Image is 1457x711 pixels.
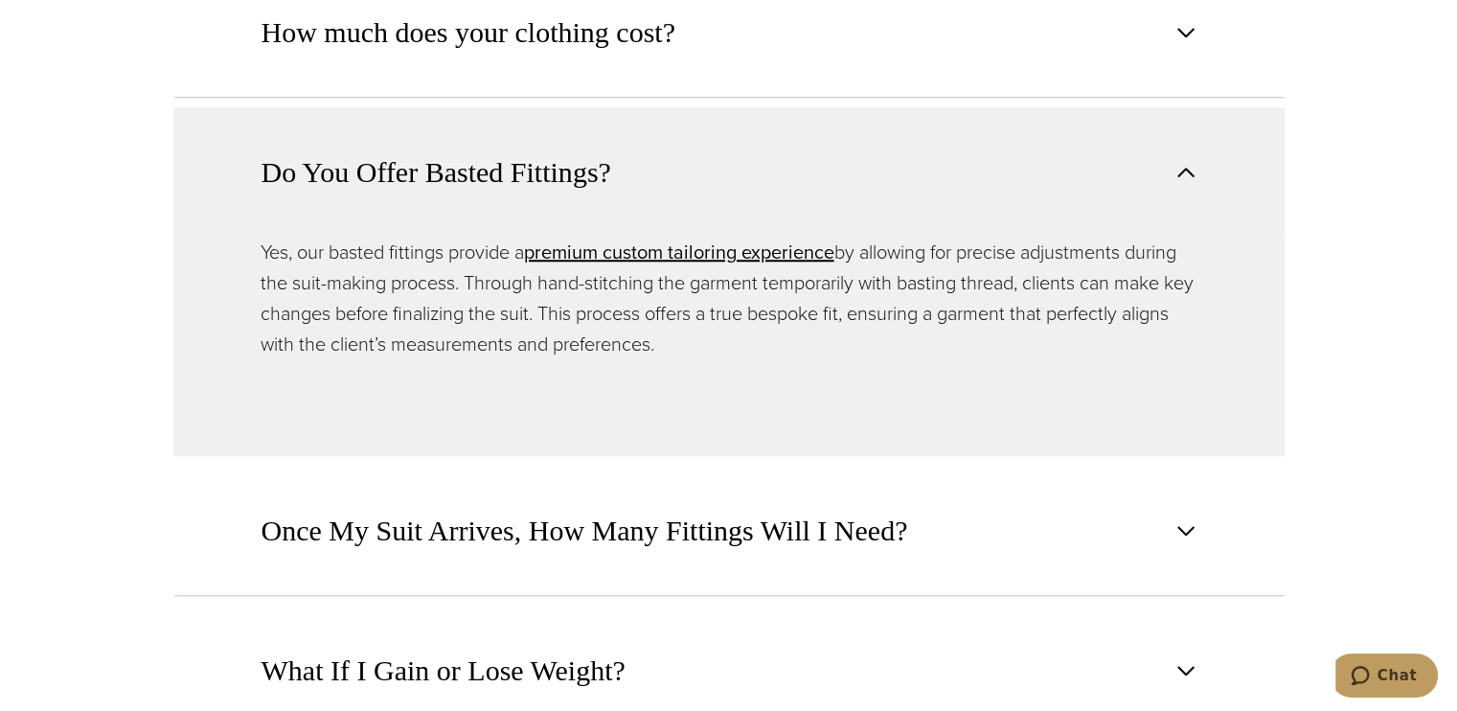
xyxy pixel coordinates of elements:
[262,11,675,54] span: How much does your clothing cost?
[262,151,611,194] span: Do You Offer Basted Fittings?
[173,237,1285,456] div: Do You Offer Basted Fittings?
[1335,654,1438,701] iframe: Opens a widget where you can chat to one of our agents
[262,510,908,552] span: Once My Suit Arrives, How Many Fittings Will I Need?
[524,238,834,266] a: premium custom tailoring experience
[173,107,1285,237] button: Do You Offer Basted Fittings?
[261,237,1197,359] p: Yes, our basted fittings provide a by allowing for precise adjustments during the suit-making pro...
[173,466,1285,596] button: Once My Suit Arrives, How Many Fittings Will I Need?
[262,650,626,692] span: What If I Gain or Lose Weight?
